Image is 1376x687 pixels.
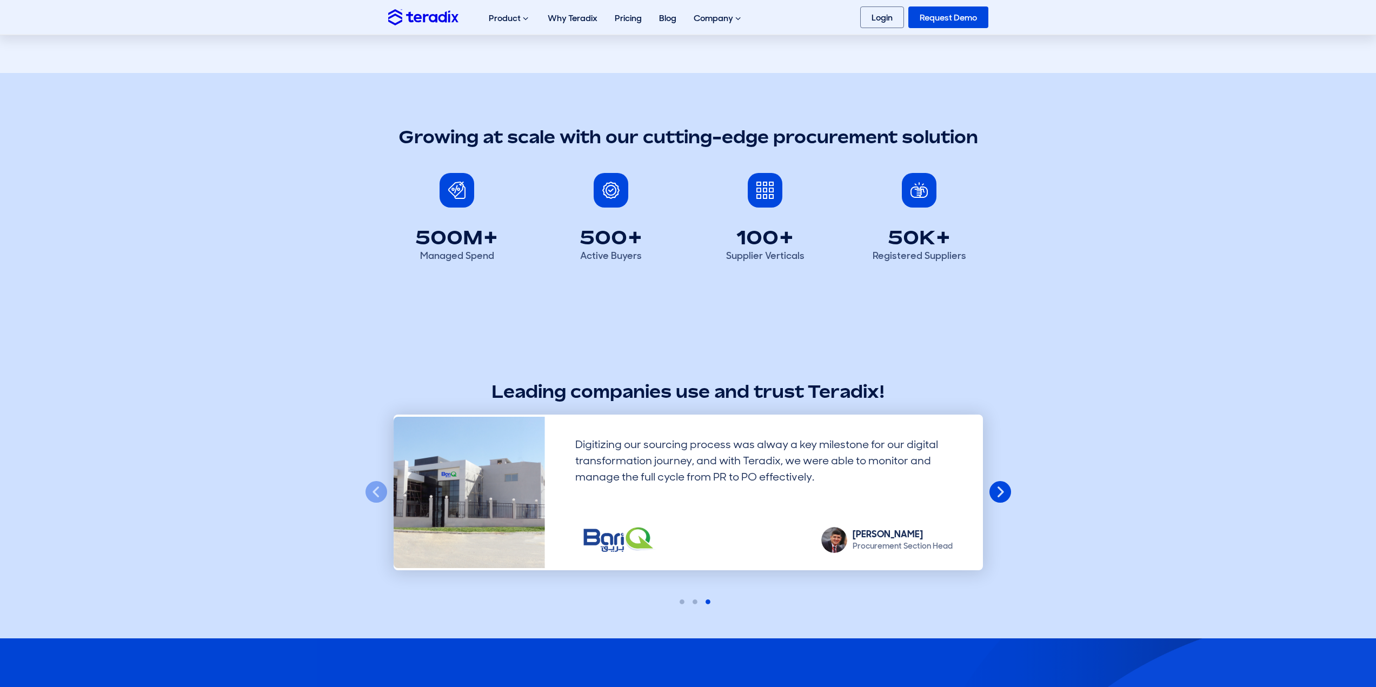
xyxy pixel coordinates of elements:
button: Previous [364,481,388,504]
h2: Leading companies use and trust Teradix! [388,379,988,404]
p: Managed Spend [420,249,494,263]
button: 1 of 3 [671,597,680,605]
h2: 500+ [580,225,643,249]
img: Teradix logo [388,9,458,25]
a: Login [860,6,904,28]
h2: 50K+ [888,225,951,249]
p: Active Buyers [580,249,642,263]
h2: 500M+ [415,225,498,249]
p: Registered Suppliers [873,249,966,263]
div: Product [480,1,539,36]
button: Next [988,481,1012,504]
img: LC Waikiki Logo [575,523,662,557]
a: Blog [650,1,685,35]
iframe: Chatbot [1305,616,1361,672]
button: 3 of 3 [697,597,706,605]
div: Digitizing our sourcing process was alway a key milestone for our digital transformation journey,... [567,428,961,510]
a: Request Demo [908,6,988,28]
div: Procurement Section Head [853,541,953,552]
img: مصطفي المعز [821,527,847,553]
p: Supplier Verticals [726,249,805,263]
div: [PERSON_NAME] [853,528,953,541]
img: LC Waikiki [394,417,545,576]
h2: Growing at scale with our cutting-edge procurement solution [388,125,988,149]
div: Company [685,1,752,36]
button: 2 of 3 [684,597,693,605]
h2: 100+ [736,225,794,249]
a: Pricing [606,1,650,35]
a: Why Teradix [539,1,606,35]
